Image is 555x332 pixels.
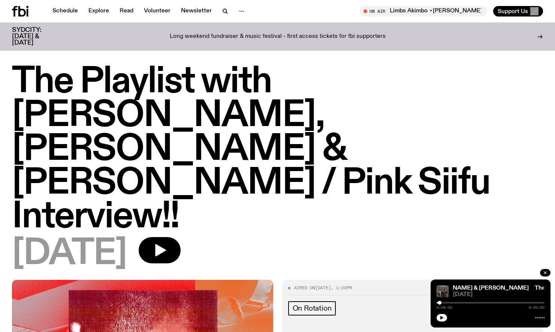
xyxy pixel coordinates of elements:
[115,6,138,17] a: Read
[139,6,175,17] a: Volunteer
[437,306,452,309] span: 0:08:30
[177,6,216,17] a: Newsletter
[529,306,545,309] span: 5:00:00
[170,33,386,40] p: Long weekend fundraiser & music festival - first access tickets for fbi supporters
[12,237,127,271] span: [DATE]
[498,8,528,15] span: Support Us
[315,285,331,291] span: [DATE]
[12,65,543,234] h1: The Playlist with [PERSON_NAME], [PERSON_NAME] & [PERSON_NAME] / Pink Siifu Interview!!
[331,285,352,291] span: , 1:00pm
[288,301,336,315] a: On Rotation
[12,27,60,46] h3: SYDCITY: [DATE] & [DATE]
[493,6,543,17] button: Support Us
[48,6,82,17] a: Schedule
[84,6,114,17] a: Explore
[453,292,545,297] span: [DATE]
[294,285,315,291] span: Aired on
[370,285,529,291] a: The Allnighter with [PERSON_NAME] & [PERSON_NAME]
[360,6,487,17] button: On AirLimbs Akimbo ⋆[PERSON_NAME]⋆
[293,304,332,312] span: On Rotation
